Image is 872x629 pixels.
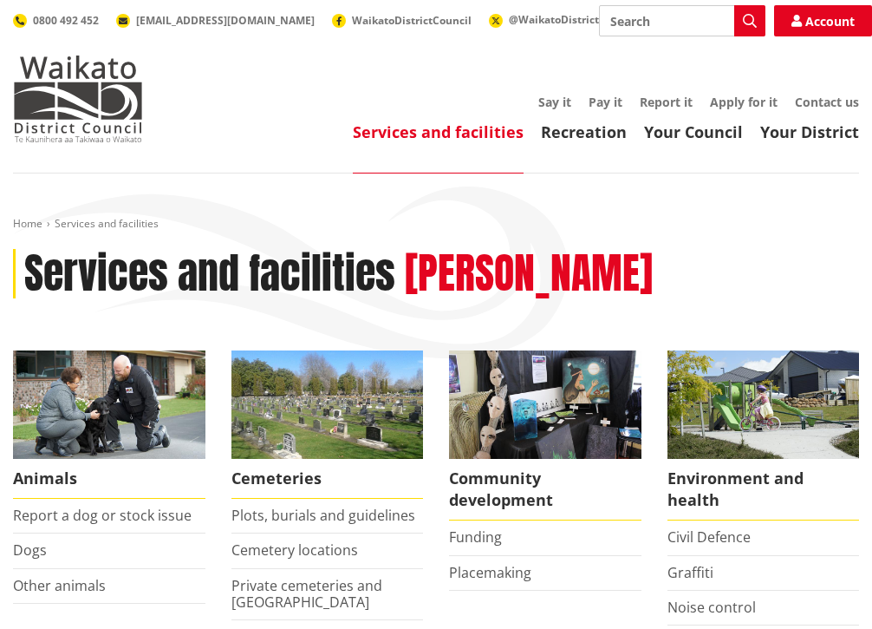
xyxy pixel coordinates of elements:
img: Waikato District Council - Te Kaunihera aa Takiwaa o Waikato [13,56,143,142]
span: @WaikatoDistrict [509,12,599,27]
h1: Services and facilities [24,249,395,299]
a: Matariki Travelling Suitcase Art Exhibition Community development [449,351,641,521]
a: Your District [760,121,859,142]
a: @WaikatoDistrict [489,12,599,27]
a: Cemetery locations [231,541,358,560]
a: Account [774,5,872,36]
span: Services and facilities [55,216,159,231]
a: Funding [449,527,502,547]
a: Services and facilities [353,121,524,142]
a: Apply for it [710,94,778,110]
a: Waikato District Council Animal Control team Animals [13,351,205,499]
a: Noise control [667,598,756,617]
img: Matariki Travelling Suitcase Art Exhibition [449,351,641,459]
a: Other animals [13,576,106,595]
h2: [PERSON_NAME] [405,249,653,299]
img: Animal Control [13,351,205,459]
span: Community development [449,459,641,521]
span: Environment and health [667,459,860,521]
img: New housing in Pokeno [667,351,860,459]
img: Huntly Cemetery [231,351,424,459]
a: Report a dog or stock issue [13,506,192,525]
a: 0800 492 452 [13,13,99,28]
a: Your Council [644,121,743,142]
a: Huntly Cemetery Cemeteries [231,351,424,499]
a: Pay it [589,94,622,110]
a: Say it [538,94,571,110]
a: Plots, burials and guidelines [231,506,415,525]
span: 0800 492 452 [33,13,99,28]
a: Report it [640,94,693,110]
span: [EMAIL_ADDRESS][DOMAIN_NAME] [136,13,315,28]
nav: breadcrumb [13,217,859,232]
a: Recreation [541,121,627,142]
input: Search input [599,5,765,36]
a: [EMAIL_ADDRESS][DOMAIN_NAME] [116,13,315,28]
a: Dogs [13,541,47,560]
a: Home [13,216,42,231]
a: New housing in Pokeno Environment and health [667,351,860,521]
span: Animals [13,459,205,499]
a: Contact us [795,94,859,110]
a: WaikatoDistrictCouncil [332,13,472,28]
a: Placemaking [449,563,531,582]
span: WaikatoDistrictCouncil [352,13,472,28]
a: Graffiti [667,563,713,582]
span: Cemeteries [231,459,424,499]
a: Civil Defence [667,527,751,547]
a: Private cemeteries and [GEOGRAPHIC_DATA] [231,576,382,612]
